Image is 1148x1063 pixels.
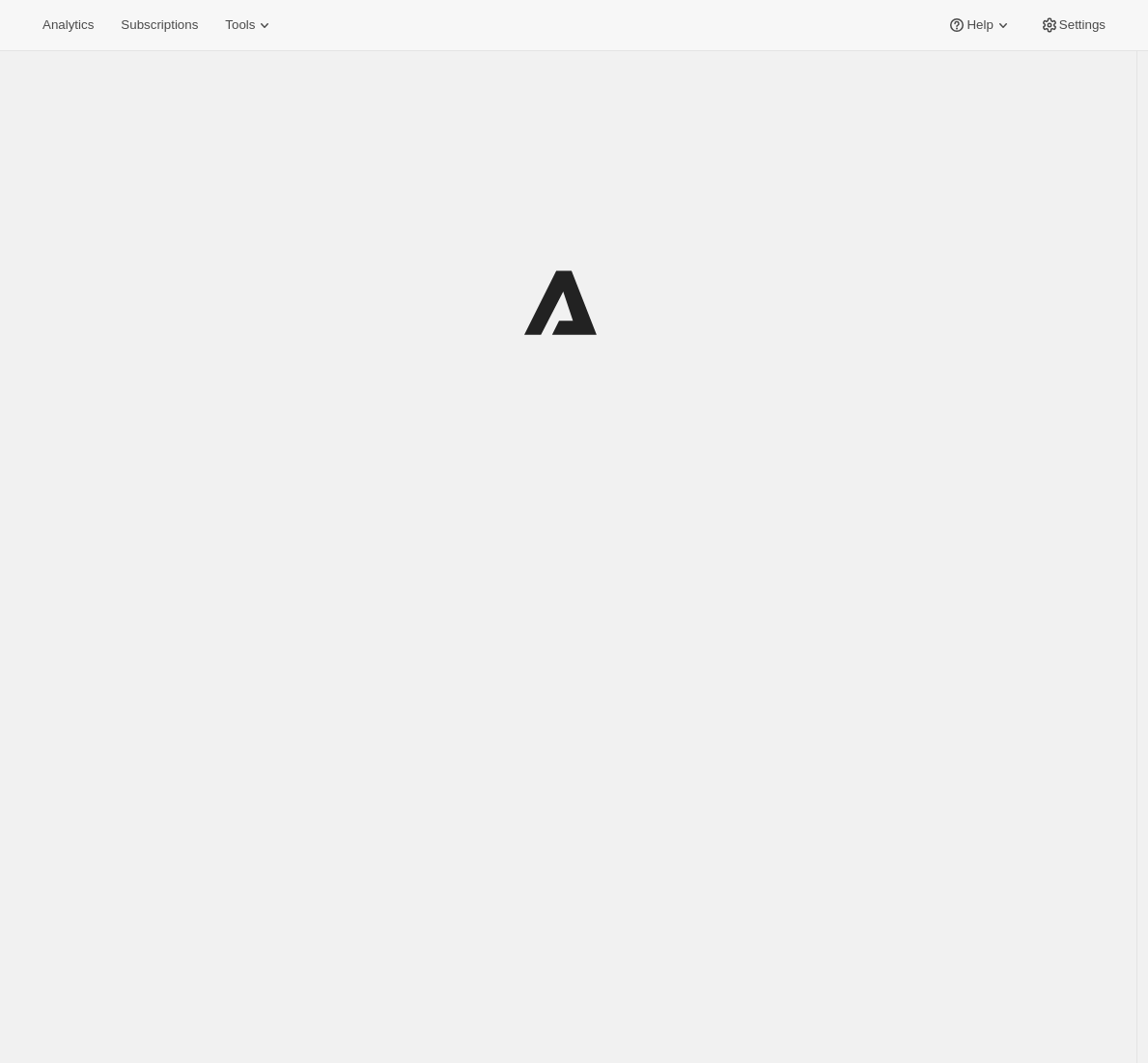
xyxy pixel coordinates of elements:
[1028,12,1117,39] button: Settings
[225,17,255,33] span: Tools
[42,17,94,33] span: Analytics
[966,17,993,33] span: Help
[1059,17,1106,33] span: Settings
[213,12,286,39] button: Tools
[31,12,105,39] button: Analytics
[121,17,198,33] span: Subscriptions
[936,12,1023,39] button: Help
[109,12,210,39] button: Subscriptions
